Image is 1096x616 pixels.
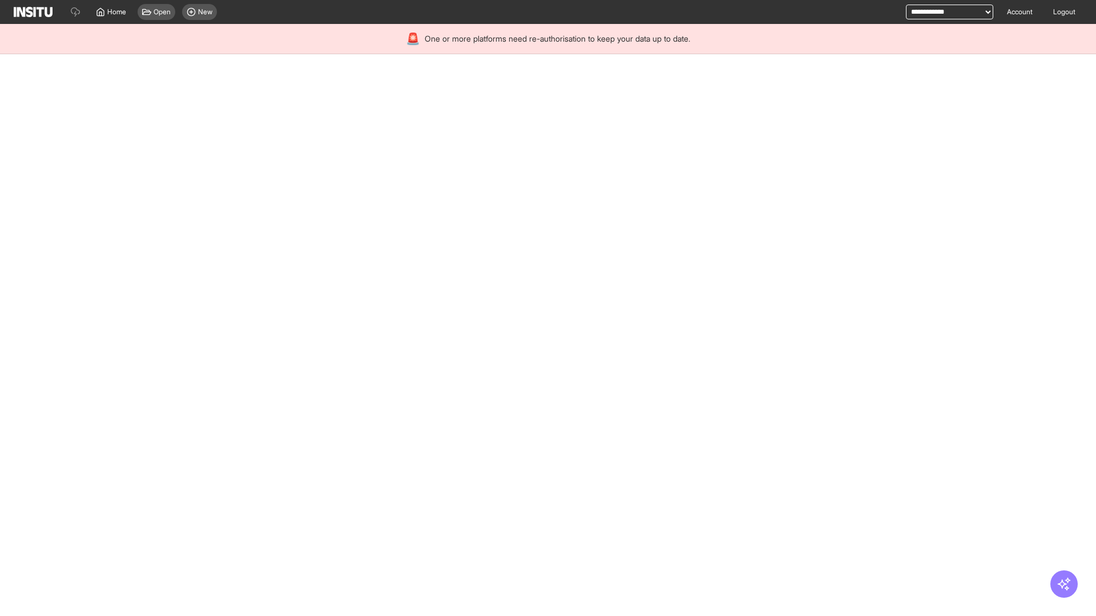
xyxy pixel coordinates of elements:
[14,7,53,17] img: Logo
[198,7,212,17] span: New
[107,7,126,17] span: Home
[406,31,420,47] div: 🚨
[425,33,690,44] span: One or more platforms need re-authorisation to keep your data up to date.
[154,7,171,17] span: Open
